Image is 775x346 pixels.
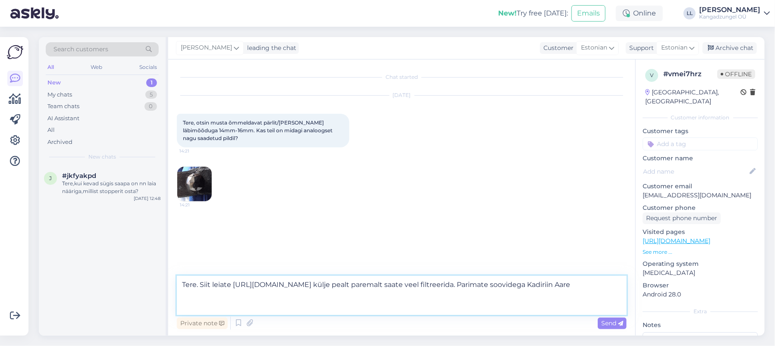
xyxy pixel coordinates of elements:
img: Askly Logo [7,44,23,60]
span: Estonian [581,43,607,53]
div: LL [684,7,696,19]
div: Tere,kui kevad sügis saapa on nn laia nääriga,millist stopperit osta? [62,180,160,195]
p: Operating system [643,259,758,268]
div: Customer information [643,114,758,122]
span: 14:21 [180,202,212,208]
span: j [49,175,52,181]
div: # vmei7hrz [663,69,717,79]
div: AI Assistant [47,114,79,123]
textarea: Tere. Siit leiate [URL][DOMAIN_NAME] külje pealt paremalt saate veel filtreerida. Parimate soovid... [177,276,627,315]
span: 14:21 [179,148,212,154]
div: All [46,62,56,73]
p: [EMAIL_ADDRESS][DOMAIN_NAME] [643,191,758,200]
span: #jkfyakpd [62,172,96,180]
div: Extra [643,308,758,315]
div: Customer [540,44,574,53]
div: Request phone number [643,212,721,224]
p: Browser [643,281,758,290]
div: leading the chat [244,44,296,53]
div: [DATE] [177,91,627,99]
div: [DATE] 12:48 [134,195,160,202]
a: [URL][DOMAIN_NAME] [643,237,710,245]
span: Send [601,319,623,327]
a: [PERSON_NAME]Kangadzungel OÜ [699,6,770,20]
div: Private note [177,318,228,329]
span: [PERSON_NAME] [181,43,232,53]
span: v [650,72,653,78]
div: 1 [146,78,157,87]
span: Search customers [53,45,108,54]
div: Web [89,62,104,73]
div: Socials [138,62,159,73]
div: New [47,78,61,87]
div: Try free [DATE]: [498,8,568,19]
div: Archive chat [703,42,757,54]
div: Chat started [177,73,627,81]
span: Tere, otsin musta õmmeldavat pärlit/[PERSON_NAME] läbimõõduga 14mm-16mm. Kas teil on midagi analo... [183,119,334,141]
span: Estonian [661,43,687,53]
p: Notes [643,321,758,330]
span: Offline [717,69,755,79]
p: Customer name [643,154,758,163]
p: Customer phone [643,203,758,212]
div: [PERSON_NAME] [699,6,760,13]
div: Archived [47,138,72,147]
span: New chats [88,153,116,161]
div: Support [626,44,654,53]
div: My chats [47,90,72,99]
button: Emails [571,5,606,22]
div: [GEOGRAPHIC_DATA], [GEOGRAPHIC_DATA] [645,88,740,106]
input: Add name [643,167,748,176]
div: 5 [145,90,157,99]
div: Kangadzungel OÜ [699,13,760,20]
div: Team chats [47,102,79,111]
img: Attachment [177,167,212,201]
p: See more ... [643,248,758,256]
input: Add a tag [643,137,758,150]
div: All [47,126,55,134]
p: Android 28.0 [643,290,758,299]
p: Customer tags [643,127,758,136]
p: Customer email [643,182,758,191]
b: New! [498,9,517,17]
div: Online [616,6,663,21]
p: Visited pages [643,228,758,237]
p: [MEDICAL_DATA] [643,268,758,277]
div: 0 [144,102,157,111]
